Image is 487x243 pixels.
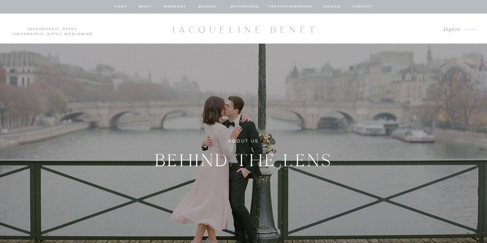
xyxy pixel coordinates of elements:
a: for photographers [269,4,312,10]
a: about [138,4,152,10]
a: home [114,4,127,10]
a: Inquire [438,25,461,34]
a: contact [351,4,373,10]
a: journal [322,4,343,10]
h1: ABOUT US [188,137,299,145]
a: BOUDOIR [198,4,217,10]
a: Weddings [163,4,186,10]
a: [GEOGRAPHIC_DATA] [13,32,61,36]
p: | | Worldwide [9,27,96,31]
a: [GEOGRAPHIC_DATA] [28,27,76,31]
h2: BEHIND THE LENS [146,147,341,170]
a: Motherhood [230,4,258,10]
